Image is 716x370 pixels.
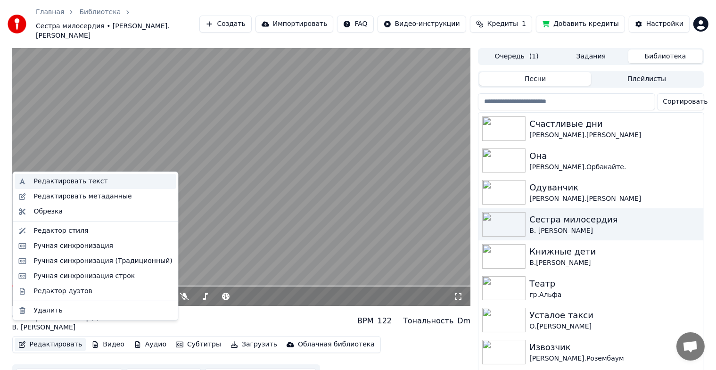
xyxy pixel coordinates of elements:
[529,52,539,61] span: ( 1 )
[529,149,700,163] div: Она
[536,16,625,33] button: Добавить кредиты
[33,226,88,236] div: Редактор стиля
[522,19,526,29] span: 1
[36,22,199,41] span: Сестра милосердия • [PERSON_NAME]. [PERSON_NAME]
[227,338,281,351] button: Загрузить
[36,8,199,41] nav: breadcrumb
[628,49,703,63] button: Библиотека
[33,241,113,251] div: Ручная синхронизация
[529,290,700,300] div: гр.Альфа
[529,213,700,226] div: Сестра милосердия
[479,72,591,86] button: Песни
[487,19,518,29] span: Кредиты
[629,16,690,33] button: Настройки
[36,8,64,17] a: Главная
[529,226,700,236] div: В. [PERSON_NAME]
[172,338,225,351] button: Субтитры
[529,163,700,172] div: [PERSON_NAME].Орбакайте.
[33,192,132,201] div: Редактировать метаданные
[529,245,700,258] div: Книжные дети
[199,16,251,33] button: Создать
[529,309,700,322] div: Усталое такси
[676,332,705,361] div: Открытый чат
[33,306,62,315] div: Удалить
[255,16,334,33] button: Импортировать
[529,131,700,140] div: [PERSON_NAME].[PERSON_NAME]
[663,97,708,107] span: Сортировать
[529,354,700,363] div: [PERSON_NAME].Розембаум
[88,338,128,351] button: Видео
[337,16,373,33] button: FAQ
[298,340,375,349] div: Облачная библиотека
[33,271,135,281] div: Ручная синхронизация строк
[470,16,532,33] button: Кредиты1
[529,341,700,354] div: Извозчик
[529,277,700,290] div: Театр
[529,117,700,131] div: Счастливые дни
[79,8,121,17] a: Библиотека
[357,315,373,327] div: BPM
[130,338,170,351] button: Аудио
[8,15,26,33] img: youka
[33,177,107,186] div: Редактировать текст
[33,287,92,296] div: Редактор дуэтов
[33,256,172,266] div: Ручная синхронизация (Традиционный)
[529,181,700,194] div: Одуванчик
[33,207,63,216] div: Обрезка
[378,315,392,327] div: 122
[378,16,466,33] button: Видео-инструкции
[479,49,554,63] button: Очередь
[529,322,700,331] div: О.[PERSON_NAME]
[457,315,470,327] div: Dm
[403,315,453,327] div: Тональность
[646,19,683,29] div: Настройки
[529,194,700,204] div: [PERSON_NAME].[PERSON_NAME]
[554,49,628,63] button: Задания
[591,72,703,86] button: Плейлисты
[15,338,86,351] button: Редактировать
[12,323,110,332] div: В. [PERSON_NAME]
[529,258,700,268] div: В.[PERSON_NAME]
